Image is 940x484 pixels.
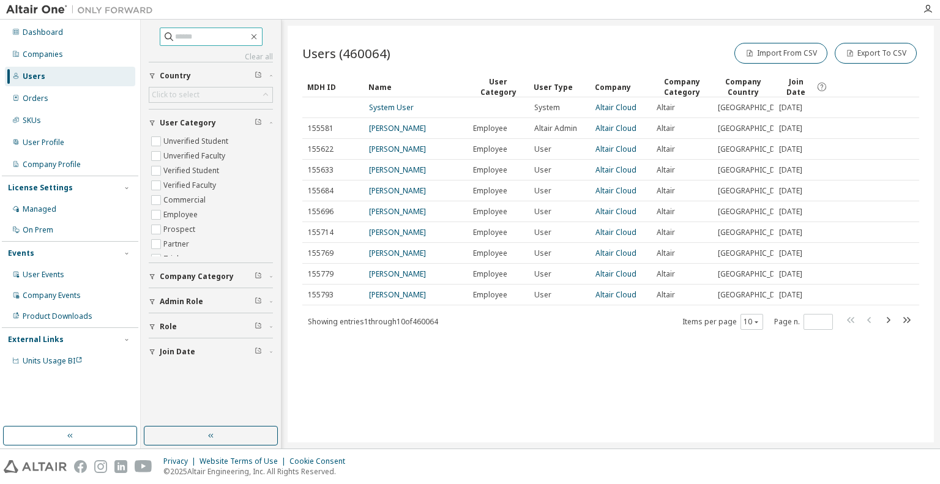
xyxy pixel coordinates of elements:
[149,338,273,365] button: Join Date
[595,102,636,113] a: Altair Cloud
[160,322,177,332] span: Role
[163,207,200,222] label: Employee
[657,269,675,279] span: Altair
[149,87,272,102] div: Click to select
[779,165,802,175] span: [DATE]
[160,297,203,307] span: Admin Role
[200,456,289,466] div: Website Terms of Use
[595,248,636,258] a: Altair Cloud
[657,248,675,258] span: Altair
[114,460,127,473] img: linkedin.svg
[473,144,507,154] span: Employee
[779,186,802,196] span: [DATE]
[308,316,438,327] span: Showing entries 1 through 10 of 460064
[718,207,791,217] span: [GEOGRAPHIC_DATA]
[718,248,791,258] span: [GEOGRAPHIC_DATA]
[308,290,334,300] span: 155793
[149,263,273,290] button: Company Category
[718,124,791,133] span: [GEOGRAPHIC_DATA]
[835,43,917,64] button: Export To CSV
[160,71,191,81] span: Country
[595,206,636,217] a: Altair Cloud
[23,28,63,37] div: Dashboard
[369,123,426,133] a: [PERSON_NAME]
[163,222,198,237] label: Prospect
[718,290,791,300] span: [GEOGRAPHIC_DATA]
[734,43,827,64] button: Import From CSV
[473,248,507,258] span: Employee
[163,237,192,251] label: Partner
[94,460,107,473] img: instagram.svg
[149,62,273,89] button: Country
[23,204,56,214] div: Managed
[308,165,334,175] span: 155633
[595,165,636,175] a: Altair Cloud
[473,207,507,217] span: Employee
[163,193,208,207] label: Commercial
[595,123,636,133] a: Altair Cloud
[657,124,675,133] span: Altair
[718,186,791,196] span: [GEOGRAPHIC_DATA]
[369,289,426,300] a: [PERSON_NAME]
[149,288,273,315] button: Admin Role
[23,116,41,125] div: SKUs
[779,228,802,237] span: [DATE]
[368,77,463,97] div: Name
[369,269,426,279] a: [PERSON_NAME]
[74,460,87,473] img: facebook.svg
[23,270,64,280] div: User Events
[656,76,707,97] div: Company Category
[595,77,646,97] div: Company
[289,456,352,466] div: Cookie Consent
[4,460,67,473] img: altair_logo.svg
[534,248,551,258] span: User
[369,206,426,217] a: [PERSON_NAME]
[774,314,833,330] span: Page n.
[369,102,414,113] a: System User
[744,317,760,327] button: 10
[778,76,813,97] span: Join Date
[369,185,426,196] a: [PERSON_NAME]
[718,228,791,237] span: [GEOGRAPHIC_DATA]
[718,165,791,175] span: [GEOGRAPHIC_DATA]
[255,322,262,332] span: Clear filter
[534,124,577,133] span: Altair Admin
[163,178,218,193] label: Verified Faculty
[23,138,64,147] div: User Profile
[23,72,45,81] div: Users
[23,160,81,169] div: Company Profile
[23,225,53,235] div: On Prem
[534,290,551,300] span: User
[657,228,675,237] span: Altair
[149,52,273,62] a: Clear all
[163,466,352,477] p: © 2025 Altair Engineering, Inc. All Rights Reserved.
[534,186,551,196] span: User
[369,144,426,154] a: [PERSON_NAME]
[473,290,507,300] span: Employee
[595,269,636,279] a: Altair Cloud
[6,4,159,16] img: Altair One
[595,289,636,300] a: Altair Cloud
[23,291,81,300] div: Company Events
[149,313,273,340] button: Role
[369,165,426,175] a: [PERSON_NAME]
[308,186,334,196] span: 155684
[163,134,231,149] label: Unverified Student
[163,163,222,178] label: Verified Student
[8,248,34,258] div: Events
[308,124,334,133] span: 155581
[717,76,769,97] div: Company Country
[816,81,827,92] svg: Date when the user was first added or directly signed up. If the user was deleted and later re-ad...
[718,144,791,154] span: [GEOGRAPHIC_DATA]
[163,149,228,163] label: Unverified Faculty
[23,50,63,59] div: Companies
[534,103,560,113] span: System
[779,290,802,300] span: [DATE]
[657,165,675,175] span: Altair
[779,269,802,279] span: [DATE]
[255,297,262,307] span: Clear filter
[8,335,64,344] div: External Links
[473,228,507,237] span: Employee
[308,207,334,217] span: 155696
[255,118,262,128] span: Clear filter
